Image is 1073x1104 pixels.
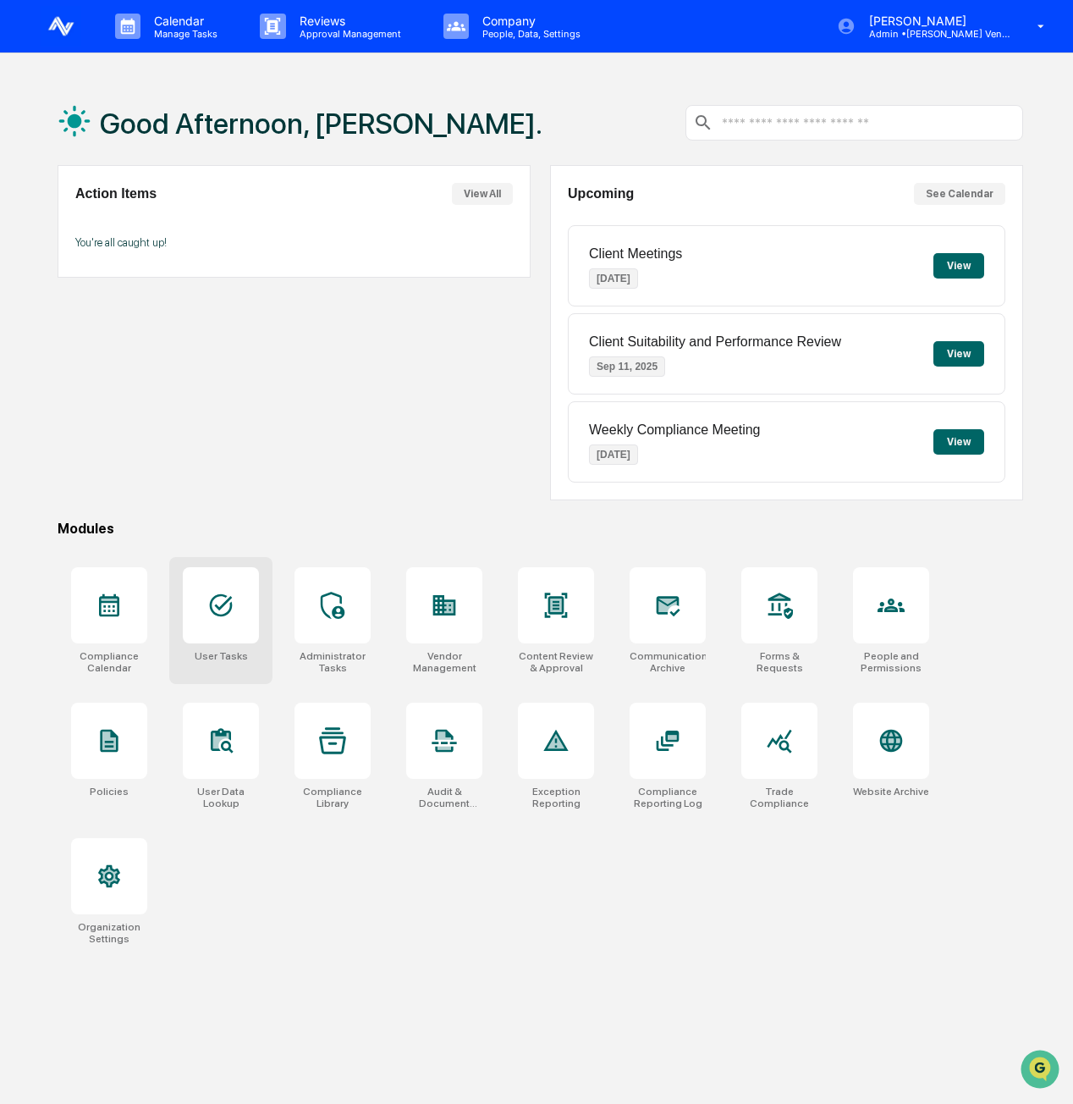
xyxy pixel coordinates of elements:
img: 1746055101610-c473b297-6a78-478c-a979-82029cc54cd1 [34,276,47,290]
div: 🔎 [17,379,30,393]
span: Attestations [140,345,210,362]
p: How can we help? [17,35,308,62]
button: Start new chat [288,134,308,154]
div: Content Review & Approval [518,650,594,674]
div: Vendor Management [406,650,482,674]
p: Manage Tasks [140,28,226,40]
div: Exception Reporting [518,786,594,809]
span: Pylon [168,419,205,432]
p: [DATE] [589,268,638,289]
span: [DATE] [150,275,184,289]
div: Trade Compliance [741,786,817,809]
img: 8933085812038_c878075ebb4cc5468115_72.jpg [36,129,66,159]
p: Sep 11, 2025 [589,356,665,377]
img: logo [41,6,81,47]
p: Weekly Compliance Meeting [589,422,760,438]
a: 🔎Data Lookup [10,371,113,401]
div: Website Archive [853,786,929,798]
span: Preclearance [34,345,109,362]
button: See all [262,184,308,204]
p: Client Suitability and Performance Review [589,334,841,350]
button: View [933,429,984,455]
p: Company [469,14,589,28]
a: Powered byPylon [119,418,205,432]
p: People, Data, Settings [469,28,589,40]
span: 1:02 PM [150,229,190,243]
img: Jack Rasmussen [17,259,44,286]
p: Client Meetings [589,246,682,262]
div: Start new chat [76,129,278,146]
div: Past conversations [17,187,113,201]
div: Compliance Reporting Log [630,786,706,809]
iframe: Open customer support [1019,1048,1065,1094]
a: 🖐️Preclearance [10,339,116,369]
img: 1746055101610-c473b297-6a78-478c-a979-82029cc54cd1 [17,129,47,159]
div: Audit & Document Logs [406,786,482,809]
div: We're available if you need us! [76,146,233,159]
span: • [140,275,146,289]
div: Forms & Requests [741,650,817,674]
span: Data Lookup [34,378,107,395]
div: Compliance Library [294,786,371,809]
div: Compliance Calendar [71,650,147,674]
div: Modules [58,521,1023,537]
p: Approval Management [286,28,410,40]
p: Admin • [PERSON_NAME] Ventures [856,28,1013,40]
h2: Upcoming [568,186,634,201]
button: See Calendar [914,183,1005,205]
span: • [140,229,146,243]
p: You're all caught up! [75,236,513,249]
div: User Data Lookup [183,786,259,809]
div: Communications Archive [630,650,706,674]
p: [DATE] [589,444,638,465]
div: 🗄️ [123,347,136,361]
h1: Good Afternoon, [PERSON_NAME]. [100,107,542,141]
button: View All [452,183,513,205]
div: Policies [90,786,129,798]
img: Jack Rasmussen [17,213,44,240]
img: 1746055101610-c473b297-6a78-478c-a979-82029cc54cd1 [34,230,47,244]
p: Calendar [140,14,226,28]
div: Administrator Tasks [294,650,371,674]
div: User Tasks [195,650,248,662]
a: 🗄️Attestations [116,339,217,369]
span: [PERSON_NAME] [52,229,137,243]
div: 🖐️ [17,347,30,361]
span: [PERSON_NAME] [52,275,137,289]
button: View [933,341,984,367]
p: [PERSON_NAME] [856,14,1013,28]
p: Reviews [286,14,410,28]
button: View [933,253,984,279]
h2: Action Items [75,186,157,201]
div: People and Permissions [853,650,929,674]
div: Organization Settings [71,921,147,945]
